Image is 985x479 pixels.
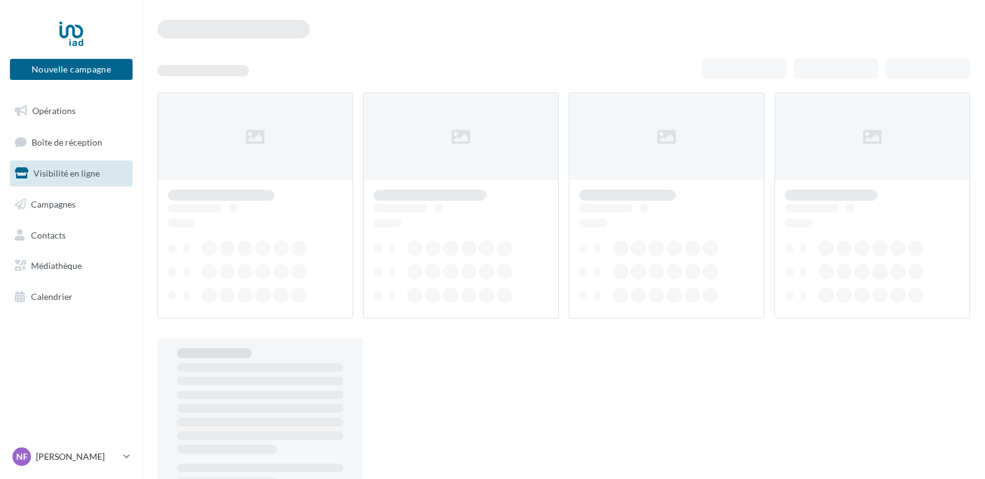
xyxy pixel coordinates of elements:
[10,445,133,468] a: NF [PERSON_NAME]
[10,59,133,80] button: Nouvelle campagne
[16,450,28,463] span: NF
[32,136,102,147] span: Boîte de réception
[7,160,135,187] a: Visibilité en ligne
[7,284,135,310] a: Calendrier
[31,260,82,271] span: Médiathèque
[31,291,72,302] span: Calendrier
[31,229,66,240] span: Contacts
[33,168,100,178] span: Visibilité en ligne
[7,222,135,248] a: Contacts
[7,98,135,124] a: Opérations
[7,253,135,279] a: Médiathèque
[31,199,76,209] span: Campagnes
[32,105,76,116] span: Opérations
[7,129,135,156] a: Boîte de réception
[36,450,118,463] p: [PERSON_NAME]
[7,191,135,218] a: Campagnes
